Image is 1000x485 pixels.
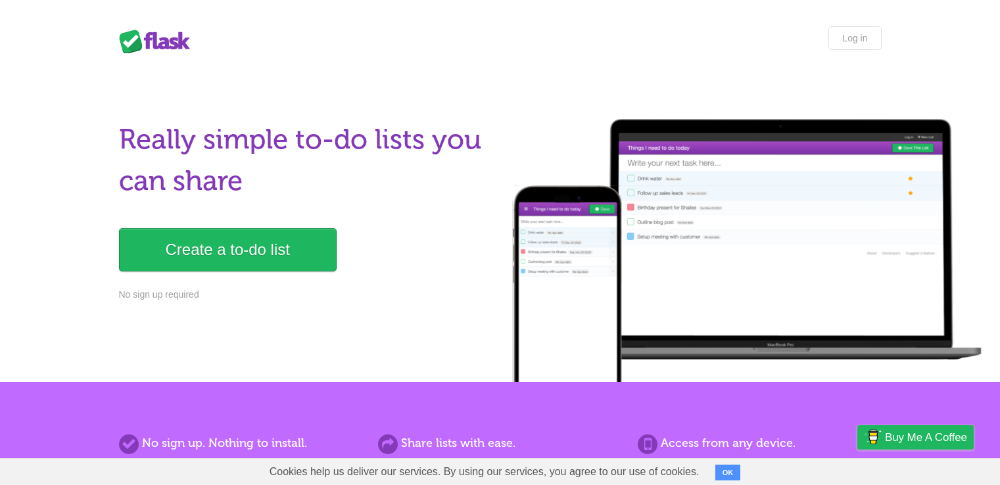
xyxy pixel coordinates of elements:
h2: No sign up. Nothing to install. [119,434,362,452]
h1: Really simple to-do lists you can share [119,119,492,202]
div: Flask Lists [119,30,198,53]
a: Create a to-do list [119,228,337,271]
a: Log in [828,26,881,50]
h2: Share lists with ease. [378,434,621,452]
span: Buy me a coffee [885,426,967,449]
h2: Access from any device. [638,434,881,452]
p: No sign up required [119,288,492,302]
button: OK [715,465,741,480]
a: Buy me a coffee [857,425,974,450]
span: Cookies help us deliver our services. By using our services, you agree to our use of cookies. [256,459,713,485]
img: Buy me a coffee [864,426,882,448]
